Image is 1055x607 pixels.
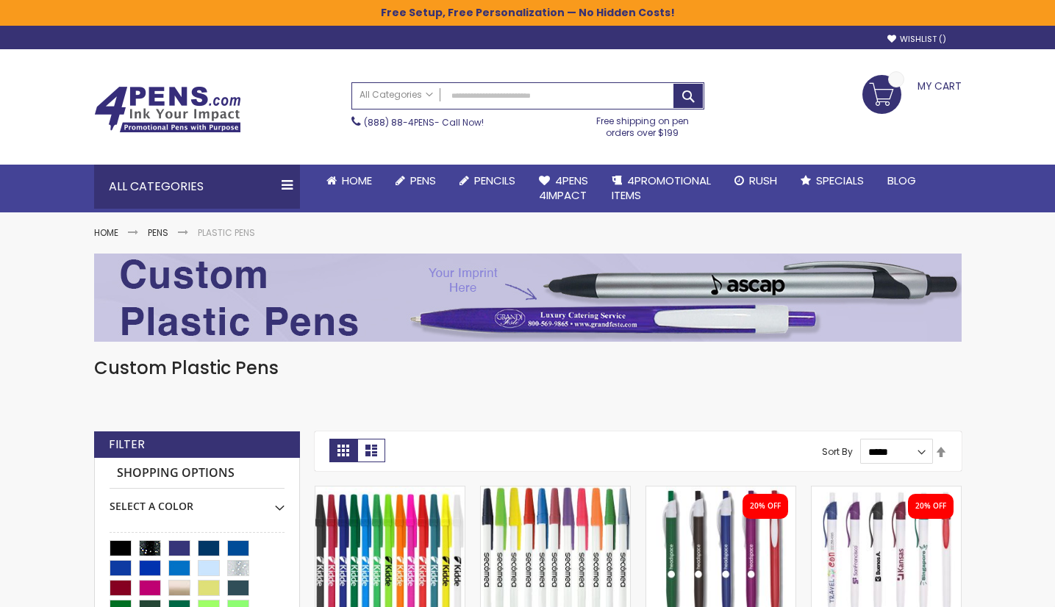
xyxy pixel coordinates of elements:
span: 4Pens 4impact [539,173,588,203]
span: - Call Now! [364,116,484,129]
strong: Shopping Options [110,458,285,489]
span: Home [342,173,372,188]
a: 4PROMOTIONALITEMS [600,165,723,212]
a: All Categories [352,83,440,107]
span: Pencils [474,173,515,188]
a: Belfast B Value Stick Pen [315,486,465,498]
strong: Filter [109,437,145,453]
a: 4Pens4impact [527,165,600,212]
a: Belfast Value Stick Pen [481,486,630,498]
strong: Grid [329,439,357,462]
a: Pens [384,165,448,197]
div: 20% OFF [915,501,946,511]
a: Oak Pen Solid [646,486,795,498]
span: Rush [749,173,777,188]
div: Free shipping on pen orders over $199 [581,109,704,139]
a: Wishlist [887,34,946,45]
h1: Custom Plastic Pens [94,356,962,380]
a: Rush [723,165,789,197]
label: Sort By [822,445,853,458]
a: Blog [876,165,928,197]
div: All Categories [94,165,300,209]
div: Select A Color [110,489,285,514]
a: Pencils [448,165,527,197]
span: Pens [410,173,436,188]
a: (888) 88-4PENS [364,116,434,129]
span: 4PROMOTIONAL ITEMS [612,173,711,203]
a: Home [94,226,118,239]
span: Blog [887,173,916,188]
a: Oak Pen [812,486,961,498]
div: 20% OFF [750,501,781,511]
span: Specials [816,173,864,188]
a: Home [315,165,384,197]
img: 4Pens Custom Pens and Promotional Products [94,86,241,133]
span: All Categories [360,89,433,101]
a: Specials [789,165,876,197]
a: Pens [148,226,168,239]
strong: Plastic Pens [198,226,255,239]
img: Plastic Pens [94,254,962,342]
